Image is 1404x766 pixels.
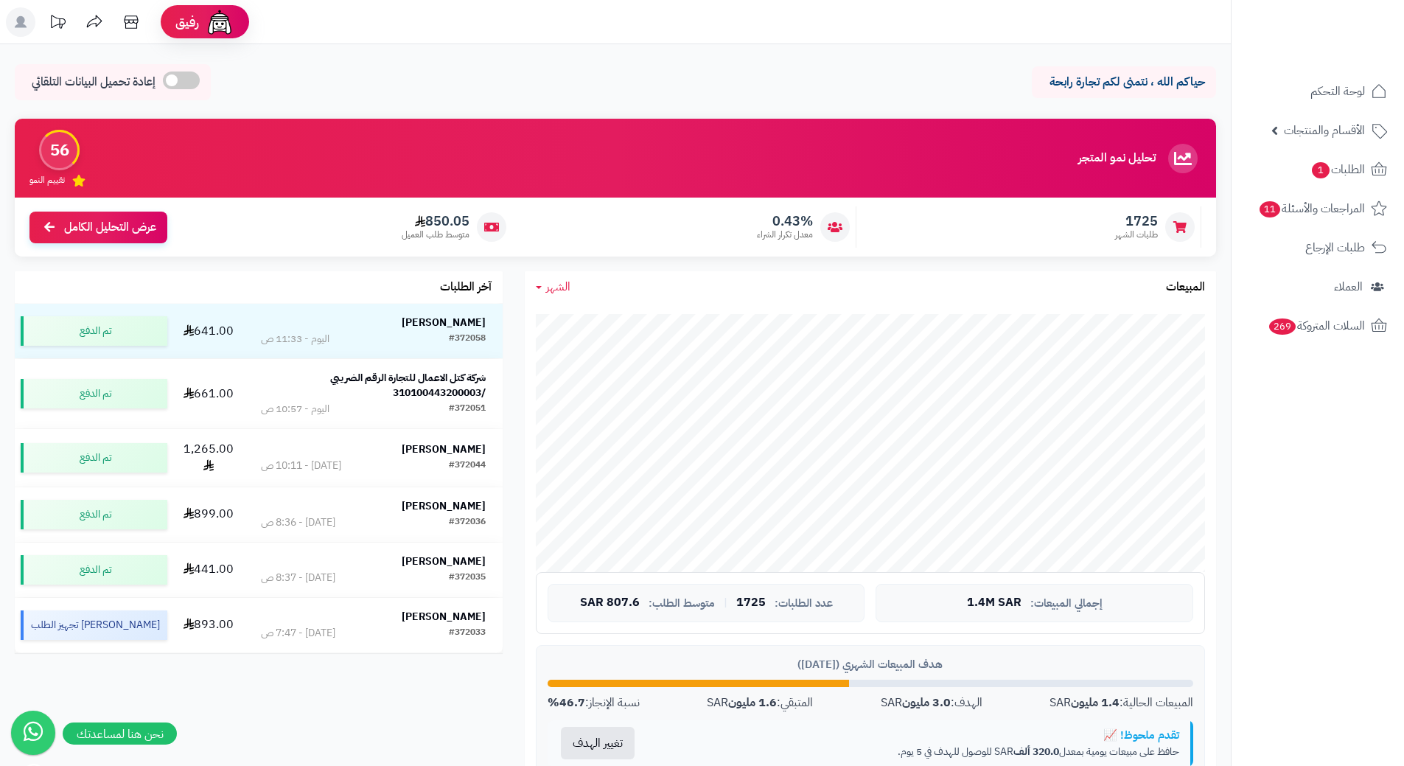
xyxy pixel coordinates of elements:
a: عرض التحليل الكامل [29,212,167,243]
span: الأقسام والمنتجات [1284,120,1365,141]
span: 1725 [1115,213,1158,229]
span: | [724,597,727,608]
span: 850.05 [402,213,469,229]
td: 899.00 [173,487,244,542]
span: 269 [1269,318,1296,335]
a: تحديثات المنصة [39,7,76,41]
span: 1725 [736,596,766,610]
span: العملاء [1334,276,1363,297]
span: 1 [1312,162,1330,178]
a: لوحة التحكم [1240,74,1395,109]
td: 641.00 [173,304,244,358]
div: اليوم - 11:33 ص [261,332,329,347]
img: ai-face.png [205,7,234,37]
div: #372033 [449,626,486,641]
span: طلبات الشهر [1115,229,1158,241]
div: #372051 [449,402,486,417]
div: تقدم ملحوظ! 📈 [659,728,1179,743]
strong: [PERSON_NAME] [402,442,486,457]
div: تم الدفع [21,379,167,408]
p: حافظ على مبيعات يومية بمعدل SAR للوصول للهدف في 5 يوم. [659,745,1179,759]
span: 807.6 SAR [580,596,640,610]
td: 661.00 [173,359,244,428]
span: متوسط طلب العميل [402,229,469,241]
strong: [PERSON_NAME] [402,609,486,624]
span: معدل تكرار الشراء [757,229,813,241]
img: logo-2.png [1304,41,1390,72]
span: رفيق [175,13,199,31]
div: [DATE] - 10:11 ص [261,459,341,473]
div: #372035 [449,571,486,585]
span: 1.4M SAR [967,596,1021,610]
strong: شركة كتل الاعمال للتجارة الرقم الضريبي /310100443200003 [330,370,486,400]
span: عرض التحليل الكامل [64,219,156,236]
span: السلات المتروكة [1268,316,1365,336]
a: الطلبات1 [1240,152,1395,187]
div: #372044 [449,459,486,473]
h3: آخر الطلبات [440,281,492,294]
span: إجمالي المبيعات: [1030,597,1103,610]
a: السلات المتروكة269 [1240,308,1395,344]
div: المبيعات الحالية: SAR [1049,694,1193,711]
div: هدف المبيعات الشهري ([DATE]) [548,657,1193,672]
a: المراجعات والأسئلة11 [1240,191,1395,226]
div: تم الدفع [21,316,167,346]
td: 441.00 [173,543,244,597]
span: الشهر [546,278,570,296]
span: 0.43% [757,213,813,229]
td: 1,265.00 [173,429,244,487]
div: تم الدفع [21,500,167,529]
span: 11 [1260,201,1280,217]
strong: [PERSON_NAME] [402,315,486,330]
span: عدد الطلبات: [775,597,833,610]
a: الشهر [536,279,570,296]
strong: 1.6 مليون [728,694,777,711]
div: تم الدفع [21,443,167,473]
div: #372058 [449,332,486,347]
strong: 1.4 مليون [1071,694,1120,711]
span: طلبات الإرجاع [1305,237,1365,258]
div: اليوم - 10:57 ص [261,402,329,417]
h3: المبيعات [1166,281,1205,294]
button: تغيير الهدف [561,727,635,759]
div: نسبة الإنجاز: [548,694,640,711]
div: #372036 [449,515,486,530]
div: [DATE] - 8:37 ص [261,571,335,585]
a: العملاء [1240,269,1395,304]
a: طلبات الإرجاع [1240,230,1395,265]
span: المراجعات والأسئلة [1258,198,1365,219]
td: 893.00 [173,598,244,652]
strong: 320.0 ألف [1013,744,1059,759]
div: [PERSON_NAME] تجهيز الطلب [21,610,167,640]
div: الهدف: SAR [881,694,982,711]
span: متوسط الطلب: [649,597,715,610]
div: [DATE] - 7:47 ص [261,626,335,641]
div: المتبقي: SAR [707,694,813,711]
strong: 3.0 مليون [902,694,951,711]
span: إعادة تحميل البيانات التلقائي [32,74,156,91]
strong: 46.7% [548,694,585,711]
div: تم الدفع [21,555,167,585]
h3: تحليل نمو المتجر [1078,152,1156,165]
span: الطلبات [1310,159,1365,180]
span: لوحة التحكم [1310,81,1365,102]
strong: [PERSON_NAME] [402,498,486,514]
p: حياكم الله ، نتمنى لكم تجارة رابحة [1043,74,1205,91]
strong: [PERSON_NAME] [402,554,486,569]
span: تقييم النمو [29,174,65,187]
div: [DATE] - 8:36 ص [261,515,335,530]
